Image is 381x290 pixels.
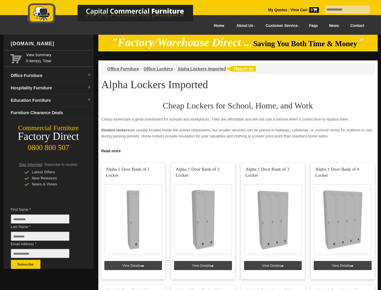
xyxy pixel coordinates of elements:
[226,66,256,72] img: return to
[11,224,78,230] span: Last Name *
[4,132,94,141] div: Factory Direct
[111,36,252,49] em: "Factory/Warehouse Direct ...
[11,3,222,25] img: Capital Commercial Furniture Logo
[11,232,69,241] input: Last Name *
[11,207,78,213] span: First Name *
[8,69,94,82] a: Office Furnituredropdown
[309,7,319,13] span: 0
[26,52,91,58] a: View Summary
[87,73,91,77] img: dropdown
[323,19,344,33] a: News
[268,8,287,12] a: My Quotes
[291,8,319,12] strong: View Cart
[358,36,364,49] em: "
[101,101,375,110] h2: Cheap Lockers for School, Home, and Work
[107,66,139,71] a: Office Furniture
[87,98,91,102] img: dropdown
[344,19,370,33] a: Contact
[24,181,82,187] div: News & Views
[101,79,375,90] h1: Alpha Lockers Imported
[8,82,94,94] a: Hospitality Furnituredropdown
[24,169,82,175] div: Latest Offers
[101,128,130,132] strong: Student lockers
[44,163,78,167] span: Subscribe to receive:
[101,116,375,122] p: are a great investment for schools and workplaces. They are affordable and will not cost a fortun...
[11,241,78,247] span: Email Address *
[101,117,125,121] em: Cheap lockers
[26,52,91,63] span: 0 item(s), Total:
[98,147,378,154] a: Click to read more
[8,35,94,53] div: [DOMAIN_NAME]
[174,66,176,72] li: ›
[303,19,324,33] a: Faqs
[141,66,142,72] li: ›
[4,124,94,132] div: Commercial Furniture
[87,86,91,89] img: dropdown
[11,214,69,224] input: First Name *
[4,140,94,152] div: 0800 800 507
[230,19,259,33] a: About Us
[8,94,94,107] a: Education Furnituredropdown
[11,260,40,269] button: Subscribe
[177,66,226,71] a: Alpha Lockers Imported
[253,40,357,48] span: Saving You Both Time & Money
[8,107,94,119] a: Furniture Clearance Deals
[289,8,319,12] a: View Cart0
[19,163,43,167] span: Stay Informed
[259,19,303,33] a: Customer Service
[101,144,375,156] p: provide a sense of security for the employees. Since no one can enter or touch the locker, it red...
[11,3,222,27] a: Capital Commercial Furniture Logo
[144,66,173,71] a: Office Lockers
[24,175,82,181] div: New Releases
[101,127,375,139] p: are usually located inside the school classrooms, but smaller versions can be placed in hallways,...
[11,249,69,258] input: Email Address *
